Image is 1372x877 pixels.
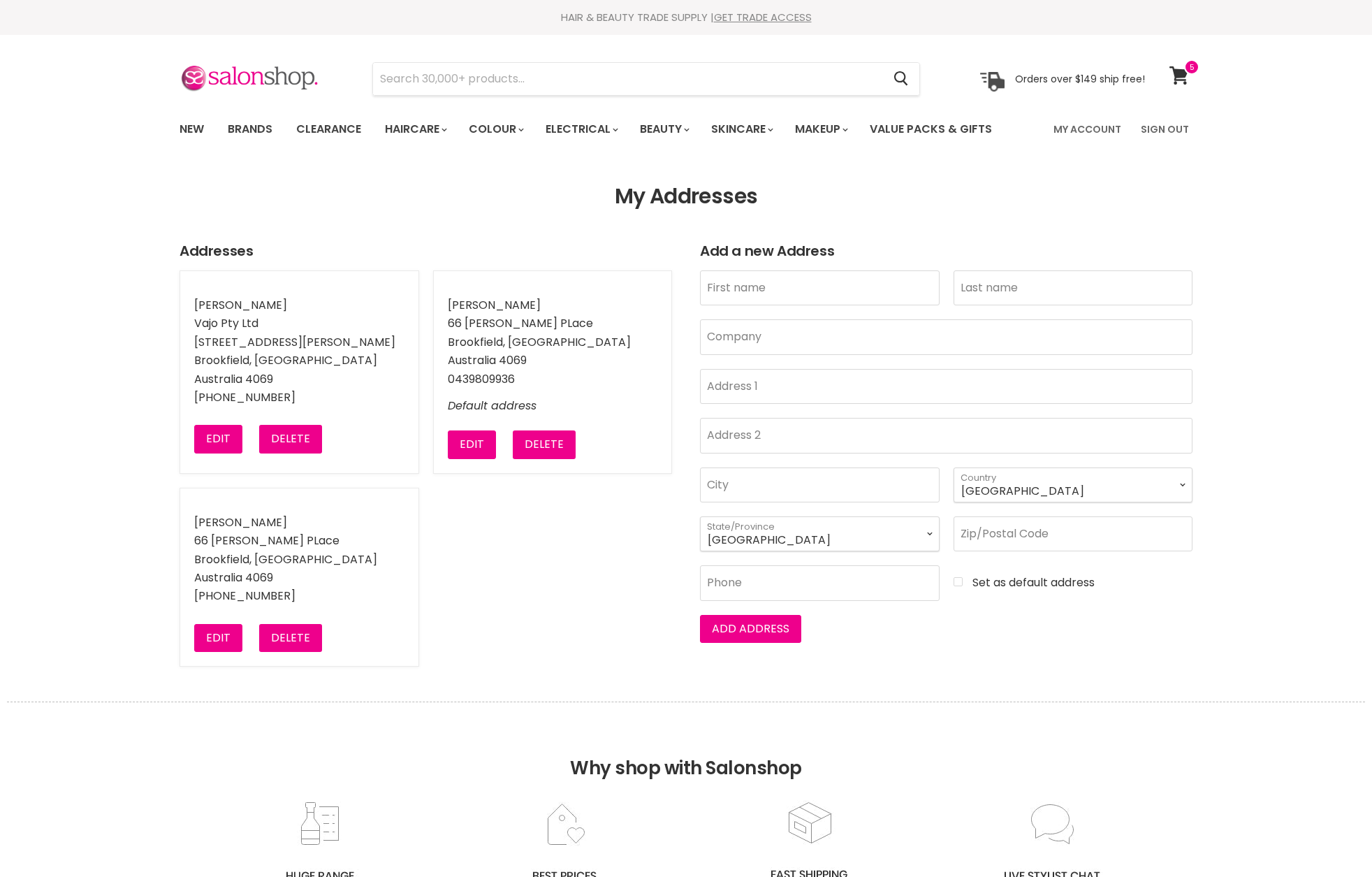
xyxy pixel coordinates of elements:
ul: Main menu [169,109,1024,150]
button: Add address [700,615,801,643]
a: Beauty [629,115,698,144]
li: [STREET_ADDRESS][PERSON_NAME] [194,336,404,349]
a: Clearance [286,115,372,144]
li: [PERSON_NAME] [194,516,404,529]
a: Value Packs & Gifts [859,115,1002,144]
li: 0439809936 [448,373,658,386]
p: Orders over $149 ship free! [1015,72,1145,85]
li: Vajo Pty Ltd [194,317,404,330]
a: Makeup [784,115,856,144]
h2: Why shop with Salonshop [7,702,1365,800]
li: [PERSON_NAME] [448,299,658,312]
li: Brookfield, [GEOGRAPHIC_DATA] [194,553,404,566]
a: Sign Out [1132,115,1197,144]
button: Delete [259,624,322,652]
a: New [169,115,214,144]
li: Brookfield, [GEOGRAPHIC_DATA] [448,336,658,349]
a: Colour [458,115,532,144]
form: Product [372,62,920,96]
p: Default address [448,400,658,412]
li: Australia 4069 [194,572,404,584]
button: Delete [259,425,322,453]
li: 66 [PERSON_NAME] PLace [194,535,404,547]
h1: My Addresses [180,184,1192,209]
button: Search [882,63,919,95]
h2: Add a new Address [700,243,1192,259]
li: [PHONE_NUMBER] [194,391,404,404]
button: Edit [194,425,242,453]
nav: Main [162,109,1210,150]
li: 66 [PERSON_NAME] PLace [448,317,658,330]
input: Search [373,63,882,95]
div: HAIR & BEAUTY TRADE SUPPLY | [162,10,1210,24]
button: Delete [513,430,576,458]
button: Edit [448,430,496,458]
a: Skincare [701,115,782,144]
a: My Account [1045,115,1130,144]
li: Australia 4069 [448,354,658,367]
li: [PERSON_NAME] [194,299,404,312]
li: Brookfield, [GEOGRAPHIC_DATA] [194,354,404,367]
a: Electrical [535,115,627,144]
h2: Addresses [180,243,672,259]
a: Haircare [374,115,455,144]
button: Edit [194,624,242,652]
li: Australia 4069 [194,373,404,386]
a: Brands [217,115,283,144]
a: GET TRADE ACCESS [714,10,812,24]
li: [PHONE_NUMBER] [194,590,404,602]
